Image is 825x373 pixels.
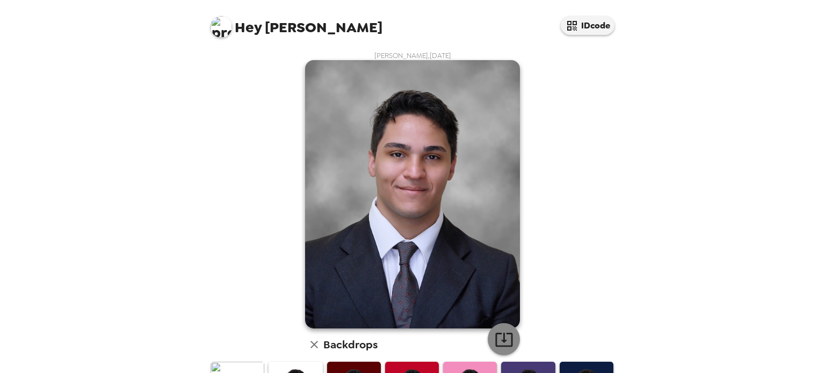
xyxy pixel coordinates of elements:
span: [PERSON_NAME] [211,11,382,35]
img: profile pic [211,16,232,38]
span: [PERSON_NAME] , [DATE] [374,51,451,60]
h6: Backdrops [323,336,378,353]
span: Hey [235,18,262,37]
img: user [305,60,520,328]
button: IDcode [561,16,614,35]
